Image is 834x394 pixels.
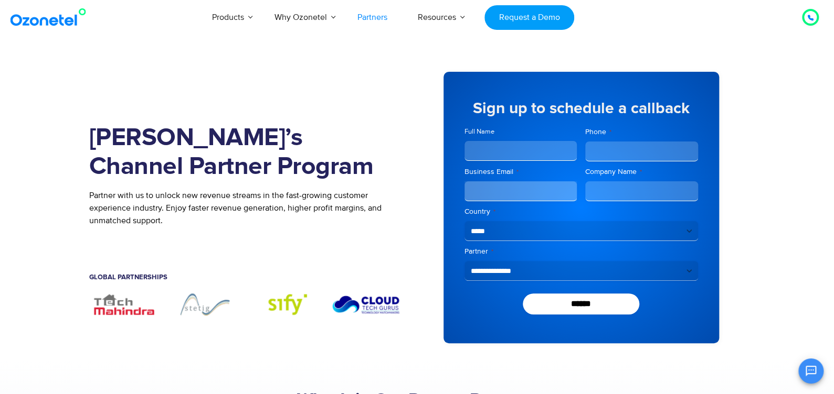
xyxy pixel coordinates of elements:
[89,189,402,227] p: Partner with us to unlock new revenue streams in the fast-growing customer experience industry. E...
[250,291,321,317] img: Sify
[89,274,402,281] h5: Global Partnerships
[464,206,698,217] label: Country
[89,291,160,317] img: TechMahindra
[250,291,321,317] div: 5 / 7
[89,124,402,181] h1: [PERSON_NAME]’s Channel Partner Program
[89,291,160,317] div: 3 / 7
[331,291,402,317] div: 6 / 7
[585,127,698,137] label: Phone
[464,246,698,257] label: Partner
[464,127,577,137] label: Full Name
[484,5,574,30] a: Request a Demo
[464,167,577,177] label: Business Email
[89,291,402,317] div: Image Carousel
[585,167,698,177] label: Company Name
[798,358,824,384] button: Open chat
[331,291,402,317] img: CloubTech
[464,101,698,116] h5: Sign up to schedule a callback
[170,291,240,317] img: Stetig
[170,291,240,317] div: 4 / 7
